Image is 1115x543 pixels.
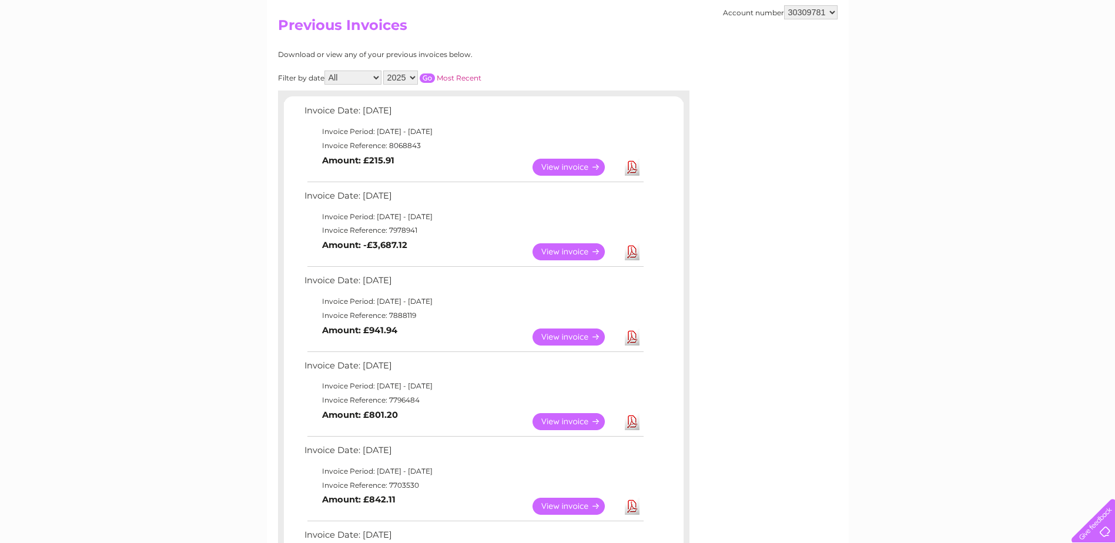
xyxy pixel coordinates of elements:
[302,358,645,380] td: Invoice Date: [DATE]
[322,155,394,166] b: Amount: £215.91
[302,379,645,393] td: Invoice Period: [DATE] - [DATE]
[1037,50,1066,59] a: Contact
[908,50,930,59] a: Water
[533,159,619,176] a: View
[322,410,398,420] b: Amount: £801.20
[625,159,639,176] a: Download
[625,329,639,346] a: Download
[278,17,838,39] h2: Previous Invoices
[437,73,481,82] a: Most Recent
[1076,50,1104,59] a: Log out
[1013,50,1030,59] a: Blog
[625,498,639,515] a: Download
[302,478,645,492] td: Invoice Reference: 7703530
[533,329,619,346] a: View
[278,71,587,85] div: Filter by date
[302,393,645,407] td: Invoice Reference: 7796484
[302,103,645,125] td: Invoice Date: [DATE]
[302,223,645,237] td: Invoice Reference: 7978941
[533,243,619,260] a: View
[322,240,407,250] b: Amount: -£3,687.12
[533,413,619,430] a: View
[302,464,645,478] td: Invoice Period: [DATE] - [DATE]
[302,125,645,139] td: Invoice Period: [DATE] - [DATE]
[893,6,975,21] a: 0333 014 3131
[970,50,1006,59] a: Telecoms
[533,498,619,515] a: View
[937,50,963,59] a: Energy
[302,273,645,294] td: Invoice Date: [DATE]
[625,243,639,260] a: Download
[280,6,836,57] div: Clear Business is a trading name of Verastar Limited (registered in [GEOGRAPHIC_DATA] No. 3667643...
[322,494,396,505] b: Amount: £842.11
[302,309,645,323] td: Invoice Reference: 7888119
[39,31,99,66] img: logo.png
[723,5,838,19] div: Account number
[302,139,645,153] td: Invoice Reference: 8068843
[302,210,645,224] td: Invoice Period: [DATE] - [DATE]
[278,51,587,59] div: Download or view any of your previous invoices below.
[302,443,645,464] td: Invoice Date: [DATE]
[625,413,639,430] a: Download
[302,294,645,309] td: Invoice Period: [DATE] - [DATE]
[302,188,645,210] td: Invoice Date: [DATE]
[322,325,397,336] b: Amount: £941.94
